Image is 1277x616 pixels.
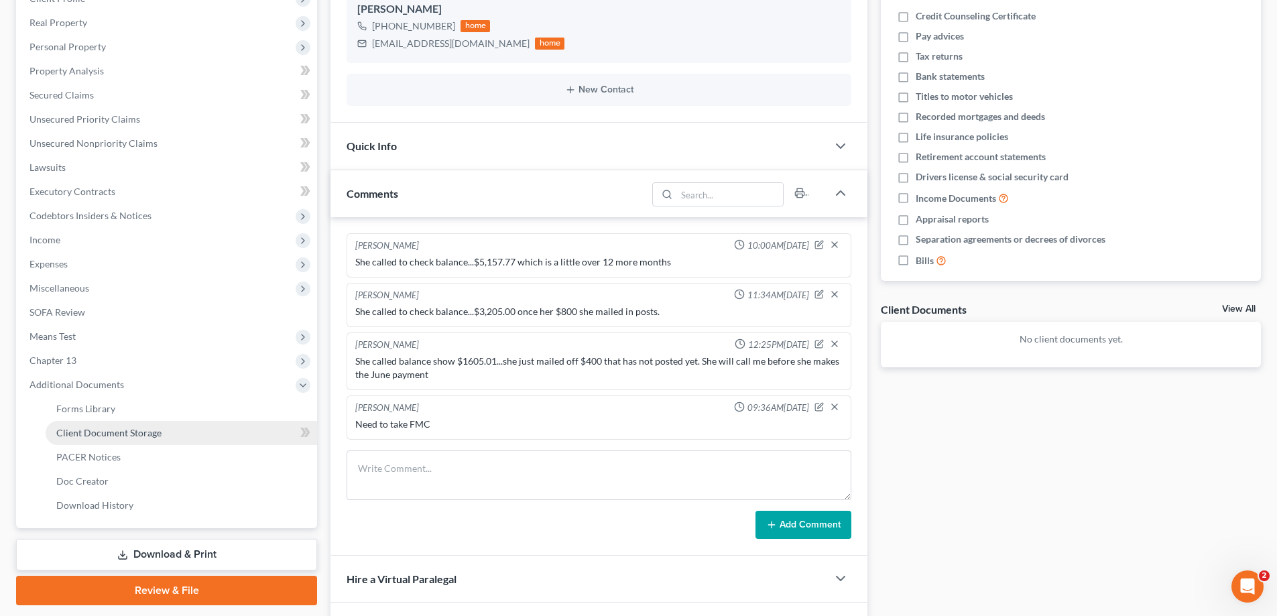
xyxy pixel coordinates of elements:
[29,355,76,366] span: Chapter 13
[355,289,419,302] div: [PERSON_NAME]
[916,212,989,226] span: Appraisal reports
[347,187,398,200] span: Comments
[19,156,317,180] a: Lawsuits
[29,282,89,294] span: Miscellaneous
[357,1,841,17] div: [PERSON_NAME]
[29,210,151,221] span: Codebtors Insiders & Notices
[355,239,419,253] div: [PERSON_NAME]
[916,254,934,267] span: Bills
[355,338,419,352] div: [PERSON_NAME]
[16,576,317,605] a: Review & File
[29,113,140,125] span: Unsecured Priority Claims
[461,20,490,32] div: home
[29,186,115,197] span: Executory Contracts
[372,19,455,33] div: [PHONE_NUMBER]
[355,355,843,381] div: She called balance show $1605.01...she just mailed off $400 that has not posted yet. She will cal...
[29,137,158,149] span: Unsecured Nonpriority Claims
[29,17,87,28] span: Real Property
[755,511,851,539] button: Add Comment
[46,421,317,445] a: Client Document Storage
[916,9,1036,23] span: Credit Counseling Certificate
[29,65,104,76] span: Property Analysis
[916,50,963,63] span: Tax returns
[29,258,68,269] span: Expenses
[916,150,1046,164] span: Retirement account statements
[29,306,85,318] span: SOFA Review
[29,330,76,342] span: Means Test
[46,469,317,493] a: Doc Creator
[892,332,1250,346] p: No client documents yet.
[56,475,109,487] span: Doc Creator
[29,379,124,390] span: Additional Documents
[347,572,457,585] span: Hire a Virtual Paralegal
[355,402,419,415] div: [PERSON_NAME]
[46,397,317,421] a: Forms Library
[1231,570,1264,603] iframe: Intercom live chat
[56,403,115,414] span: Forms Library
[916,70,985,83] span: Bank statements
[29,162,66,173] span: Lawsuits
[19,180,317,204] a: Executory Contracts
[56,427,162,438] span: Client Document Storage
[747,402,809,414] span: 09:36AM[DATE]
[677,183,784,206] input: Search...
[1259,570,1270,581] span: 2
[29,89,94,101] span: Secured Claims
[19,107,317,131] a: Unsecured Priority Claims
[355,418,843,431] div: Need to take FMC
[916,90,1013,103] span: Titles to motor vehicles
[19,131,317,156] a: Unsecured Nonpriority Claims
[355,305,843,318] div: She called to check balance...$3,205.00 once her $800 she mailed in posts.
[881,302,967,316] div: Client Documents
[747,239,809,252] span: 10:00AM[DATE]
[46,493,317,517] a: Download History
[916,170,1069,184] span: Drivers license & social security card
[29,234,60,245] span: Income
[347,139,397,152] span: Quick Info
[916,130,1008,143] span: Life insurance policies
[19,83,317,107] a: Secured Claims
[19,300,317,324] a: SOFA Review
[916,110,1045,123] span: Recorded mortgages and deeds
[916,233,1105,246] span: Separation agreements or decrees of divorces
[372,37,530,50] div: [EMAIL_ADDRESS][DOMAIN_NAME]
[355,255,843,269] div: She called to check balance...$5,157.77 which is a little over 12 more months
[16,539,317,570] a: Download & Print
[1222,304,1256,314] a: View All
[19,59,317,83] a: Property Analysis
[56,451,121,463] span: PACER Notices
[748,338,809,351] span: 12:25PM[DATE]
[535,38,564,50] div: home
[747,289,809,302] span: 11:34AM[DATE]
[916,29,964,43] span: Pay advices
[46,445,317,469] a: PACER Notices
[357,84,841,95] button: New Contact
[56,499,133,511] span: Download History
[29,41,106,52] span: Personal Property
[916,192,996,205] span: Income Documents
